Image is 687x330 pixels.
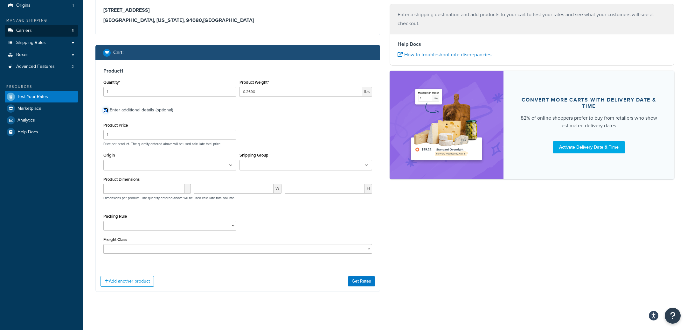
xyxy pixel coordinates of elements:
[17,130,38,135] span: Help Docs
[274,184,281,193] span: W
[103,123,128,128] label: Product Price
[407,80,486,170] img: feature-image-ddt-36eae7f7280da8017bfb280eaccd9c446f90b1fe08728e4019434db127062ab4.png
[398,10,666,28] p: Enter a shipping destination and add products to your cart to test your rates and see what your c...
[362,87,372,96] span: lbs
[102,142,374,146] p: Price per product. The quantity entered above will be used calculate total price.
[5,103,78,114] a: Marketplace
[16,28,32,33] span: Carriers
[73,3,74,8] span: 1
[5,91,78,102] a: Test Your Rates
[184,184,191,193] span: L
[5,25,78,37] li: Carriers
[5,61,78,73] a: Advanced Features2
[103,237,127,242] label: Freight Class
[365,184,372,193] span: H
[5,115,78,126] a: Analytics
[103,108,108,113] input: Enter additional details (optional)
[348,276,375,286] button: Get Rates
[16,64,55,69] span: Advanced Features
[665,308,681,324] button: Open Resource Center
[239,80,269,85] label: Product Weight*
[103,68,372,74] h3: Product 1
[5,18,78,23] div: Manage Shipping
[16,52,29,58] span: Boxes
[5,84,78,89] div: Resources
[103,7,372,13] h3: [STREET_ADDRESS]
[17,106,41,111] span: Marketplace
[102,196,235,200] p: Dimensions per product. The quantity entered above will be used calculate total volume.
[398,40,666,48] h4: Help Docs
[103,153,115,158] label: Origin
[16,3,31,8] span: Origins
[101,276,154,287] button: Add another product
[113,50,124,55] h2: Cart :
[110,106,173,115] div: Enter additional details (optional)
[72,64,74,69] span: 2
[519,97,659,109] div: Convert more carts with delivery date & time
[103,177,140,182] label: Product Dimensions
[5,126,78,138] a: Help Docs
[5,49,78,61] a: Boxes
[519,114,659,130] div: 82% of online shoppers prefer to buy from retailers who show estimated delivery dates
[103,214,127,219] label: Packing Rule
[239,87,363,96] input: 0.00
[17,118,35,123] span: Analytics
[17,94,48,100] span: Test Your Rates
[5,61,78,73] li: Advanced Features
[103,80,120,85] label: Quantity*
[72,28,74,33] span: 5
[398,51,491,58] a: How to troubleshoot rate discrepancies
[5,25,78,37] a: Carriers5
[103,17,372,24] h3: [GEOGRAPHIC_DATA], [US_STATE], 94080 , [GEOGRAPHIC_DATA]
[5,37,78,49] a: Shipping Rules
[16,40,46,46] span: Shipping Rules
[239,153,268,158] label: Shipping Group
[103,87,236,96] input: 0.0
[553,141,625,153] a: Activate Delivery Date & Time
